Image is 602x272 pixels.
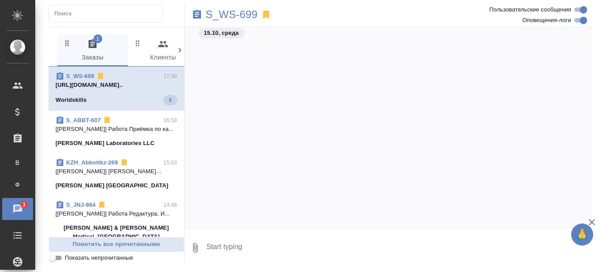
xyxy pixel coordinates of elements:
[65,253,133,262] span: Показать непрочитанные
[489,5,571,14] span: Пользовательские сообщения
[103,116,111,125] svg: Отписаться
[48,195,184,246] div: S_JNJ-86414:46[[PERSON_NAME]] Работа Редактура. И...[PERSON_NAME] & [PERSON_NAME] Medical, [GEOGR...
[66,201,96,208] a: S_JNJ-864
[56,139,154,148] p: [PERSON_NAME] Laboratories LLC
[56,81,177,89] p: [URL][DOMAIN_NAME]..
[48,237,184,252] button: Пометить все прочитанными
[56,167,177,176] p: [[PERSON_NAME]] [PERSON_NAME]...
[48,153,184,195] div: KZH_Abbottkz-26915:03[[PERSON_NAME]] [PERSON_NAME]...[PERSON_NAME] [GEOGRAPHIC_DATA]
[53,239,179,250] span: Пометить все прочитанными
[164,201,177,209] p: 14:46
[66,73,94,79] a: S_WS-699
[133,39,193,63] span: Клиенты
[11,158,24,167] span: В
[56,96,87,104] p: Worldskills
[164,158,177,167] p: 15:03
[7,176,29,194] a: Ф
[56,181,168,190] p: [PERSON_NAME] [GEOGRAPHIC_DATA]
[63,39,123,63] span: Заказы
[48,111,184,153] div: S_ABBT-60716:59[[PERSON_NAME]] Работа Приёмка по ка...[PERSON_NAME] Laboratories LLC
[56,224,177,241] p: [PERSON_NAME] & [PERSON_NAME] Medical, [GEOGRAPHIC_DATA]
[164,72,177,81] p: 17:38
[164,96,177,104] span: 9
[575,225,590,244] span: 🙏
[134,39,142,47] svg: Зажми и перетащи, чтобы поменять порядок вкладок
[11,180,24,189] span: Ф
[56,209,177,218] p: [[PERSON_NAME]] Работа Редактура. И...
[7,154,29,171] a: В
[164,116,177,125] p: 16:59
[17,200,31,209] span: 1
[48,67,184,111] div: S_WS-69917:38[URL][DOMAIN_NAME]..Worldskills9
[2,198,33,220] a: 1
[66,117,101,123] a: S_ABBT-607
[522,16,571,25] span: Оповещения-логи
[96,72,105,81] svg: Отписаться
[93,34,102,43] span: 1
[204,29,239,37] p: 15.10, среда
[56,125,177,134] p: [[PERSON_NAME]] Работа Приёмка по ка...
[571,224,593,246] button: 🙏
[206,10,258,19] a: S_WS-699
[66,159,118,166] a: KZH_Abbottkz-269
[54,7,162,20] input: Поиск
